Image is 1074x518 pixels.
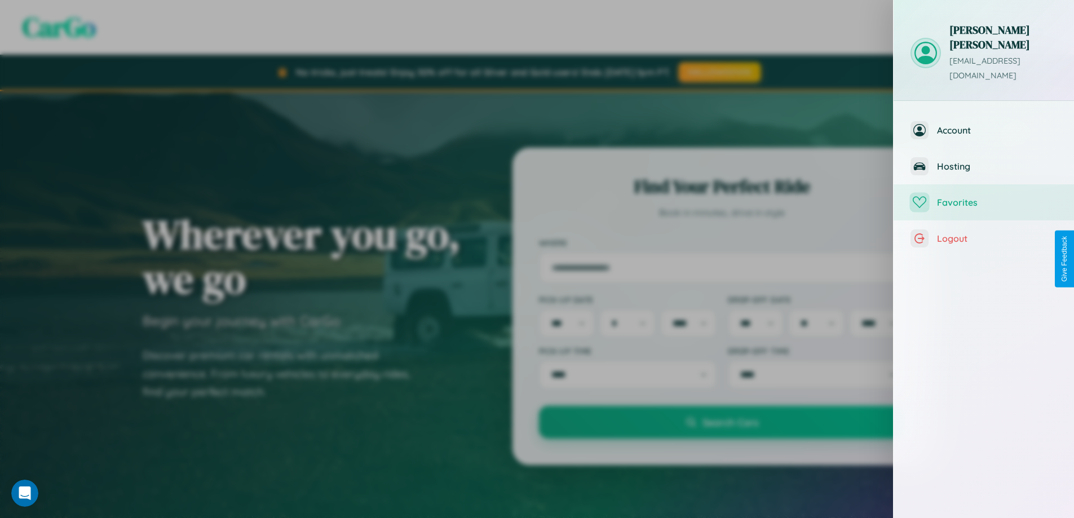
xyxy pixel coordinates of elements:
[937,161,1057,172] span: Hosting
[11,480,38,507] iframe: Intercom live chat
[894,184,1074,220] button: Favorites
[949,54,1057,83] p: [EMAIL_ADDRESS][DOMAIN_NAME]
[894,220,1074,256] button: Logout
[949,23,1057,52] h3: [PERSON_NAME] [PERSON_NAME]
[937,233,1057,244] span: Logout
[894,112,1074,148] button: Account
[937,125,1057,136] span: Account
[937,197,1057,208] span: Favorites
[1060,236,1068,282] div: Give Feedback
[894,148,1074,184] button: Hosting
